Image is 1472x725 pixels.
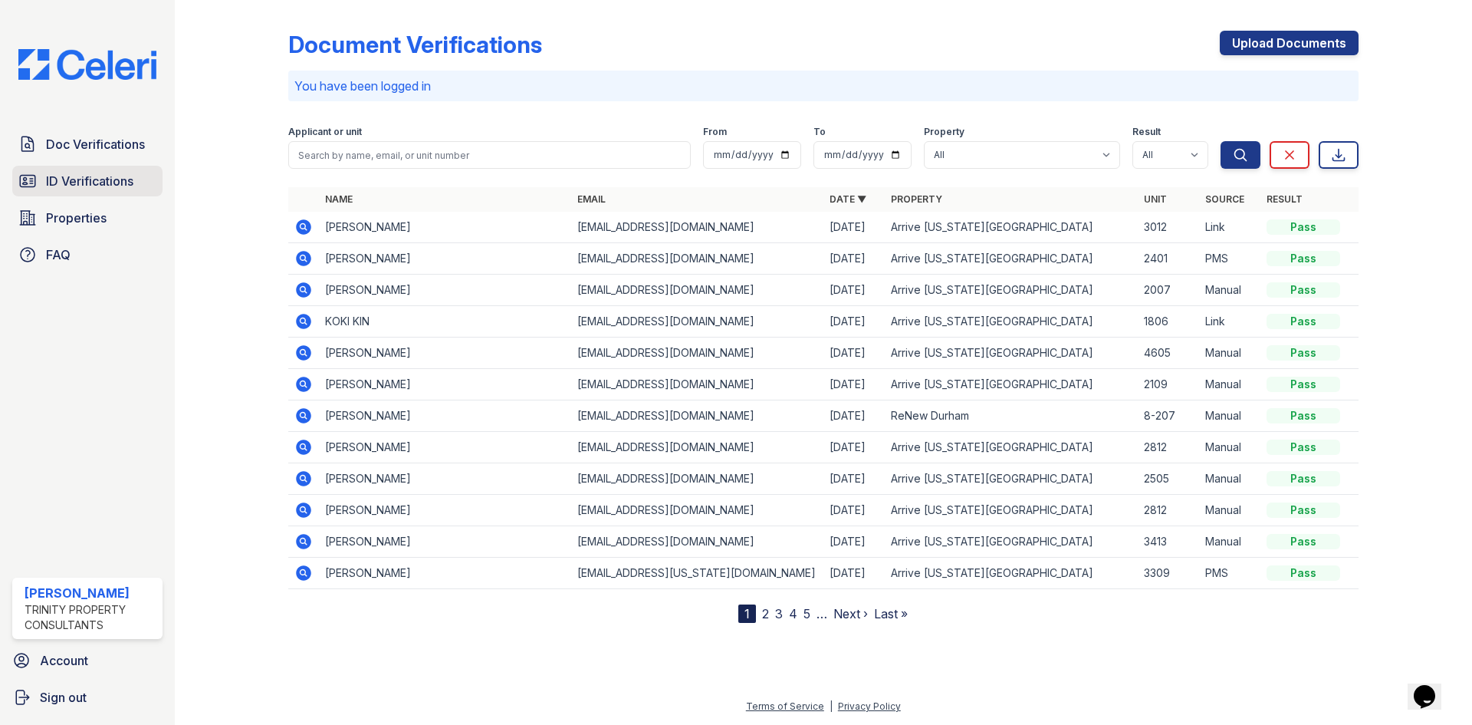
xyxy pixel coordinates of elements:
[46,172,133,190] span: ID Verifications
[12,239,163,270] a: FAQ
[924,126,964,138] label: Property
[12,203,163,233] a: Properties
[833,606,868,621] a: Next ›
[1138,495,1199,526] td: 2812
[288,31,542,58] div: Document Verifications
[746,700,824,712] a: Terms of Service
[571,275,823,306] td: [EMAIL_ADDRESS][DOMAIN_NAME]
[816,605,827,623] span: …
[571,369,823,400] td: [EMAIL_ADDRESS][DOMAIN_NAME]
[319,526,571,558] td: [PERSON_NAME]
[571,432,823,463] td: [EMAIL_ADDRESS][DOMAIN_NAME]
[1138,463,1199,495] td: 2505
[813,126,826,138] label: To
[1267,471,1340,486] div: Pass
[703,126,727,138] label: From
[1138,526,1199,558] td: 3413
[1199,400,1260,432] td: Manual
[571,558,823,589] td: [EMAIL_ADDRESS][US_STATE][DOMAIN_NAME]
[12,129,163,160] a: Doc Verifications
[1138,369,1199,400] td: 2109
[571,212,823,243] td: [EMAIL_ADDRESS][DOMAIN_NAME]
[885,400,1137,432] td: ReNew Durham
[885,526,1137,558] td: Arrive [US_STATE][GEOGRAPHIC_DATA]
[40,688,87,707] span: Sign out
[1199,526,1260,558] td: Manual
[891,193,942,205] a: Property
[325,193,353,205] a: Name
[830,700,833,712] div: |
[885,369,1137,400] td: Arrive [US_STATE][GEOGRAPHIC_DATA]
[885,275,1137,306] td: Arrive [US_STATE][GEOGRAPHIC_DATA]
[823,369,885,400] td: [DATE]
[6,645,169,676] a: Account
[319,306,571,338] td: KOKI KIN
[789,606,797,621] a: 4
[1144,193,1167,205] a: Unit
[1199,463,1260,495] td: Manual
[1267,440,1340,455] div: Pass
[1267,251,1340,266] div: Pass
[838,700,901,712] a: Privacy Policy
[823,463,885,495] td: [DATE]
[823,432,885,463] td: [DATE]
[1138,400,1199,432] td: 8-207
[1138,212,1199,243] td: 3012
[885,212,1137,243] td: Arrive [US_STATE][GEOGRAPHIC_DATA]
[46,135,145,153] span: Doc Verifications
[1267,377,1340,392] div: Pass
[40,651,88,670] span: Account
[571,463,823,495] td: [EMAIL_ADDRESS][DOMAIN_NAME]
[571,306,823,338] td: [EMAIL_ADDRESS][DOMAIN_NAME]
[1199,338,1260,369] td: Manual
[319,369,571,400] td: [PERSON_NAME]
[823,400,885,432] td: [DATE]
[571,495,823,526] td: [EMAIL_ADDRESS][DOMAIN_NAME]
[1199,558,1260,589] td: PMS
[823,306,885,338] td: [DATE]
[1199,495,1260,526] td: Manual
[1267,503,1340,518] div: Pass
[1205,193,1244,205] a: Source
[738,605,756,623] div: 1
[885,338,1137,369] td: Arrive [US_STATE][GEOGRAPHIC_DATA]
[288,141,691,169] input: Search by name, email, or unit number
[6,682,169,713] a: Sign out
[319,400,571,432] td: [PERSON_NAME]
[46,246,71,264] span: FAQ
[25,584,156,602] div: [PERSON_NAME]
[571,400,823,432] td: [EMAIL_ADDRESS][DOMAIN_NAME]
[874,606,908,621] a: Last »
[762,606,769,621] a: 2
[319,243,571,275] td: [PERSON_NAME]
[319,212,571,243] td: [PERSON_NAME]
[1132,126,1161,138] label: Result
[319,463,571,495] td: [PERSON_NAME]
[823,212,885,243] td: [DATE]
[775,606,783,621] a: 3
[319,275,571,306] td: [PERSON_NAME]
[1199,243,1260,275] td: PMS
[319,338,571,369] td: [PERSON_NAME]
[1199,212,1260,243] td: Link
[803,606,810,621] a: 5
[1267,314,1340,329] div: Pass
[1138,432,1199,463] td: 2812
[571,526,823,558] td: [EMAIL_ADDRESS][DOMAIN_NAME]
[823,558,885,589] td: [DATE]
[885,432,1137,463] td: Arrive [US_STATE][GEOGRAPHIC_DATA]
[1138,275,1199,306] td: 2007
[885,306,1137,338] td: Arrive [US_STATE][GEOGRAPHIC_DATA]
[823,495,885,526] td: [DATE]
[1267,219,1340,235] div: Pass
[1267,345,1340,361] div: Pass
[577,193,606,205] a: Email
[319,495,571,526] td: [PERSON_NAME]
[1199,306,1260,338] td: Link
[823,338,885,369] td: [DATE]
[6,49,169,80] img: CE_Logo_Blue-a8612792a0a2168367f1c8372b55b34899dd931a85d93a1a3d3e32e68fde9ad4.png
[1199,369,1260,400] td: Manual
[1199,432,1260,463] td: Manual
[1267,193,1303,205] a: Result
[1199,275,1260,306] td: Manual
